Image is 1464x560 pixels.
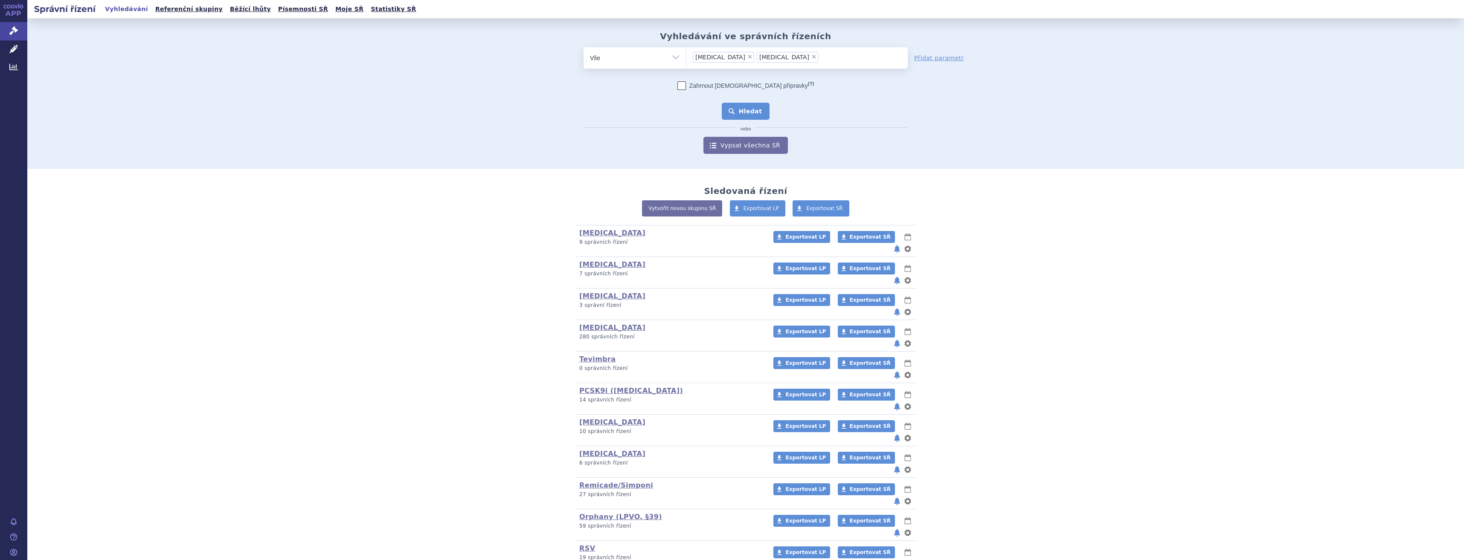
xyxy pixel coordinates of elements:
[838,515,895,527] a: Exportovat SŘ
[773,231,830,243] a: Exportovat LP
[747,54,752,59] span: ×
[579,260,645,268] a: [MEDICAL_DATA]
[785,486,826,492] span: Exportovat LP
[893,370,901,380] button: notifikace
[838,546,895,558] a: Exportovat SŘ
[579,396,762,404] p: 14 správních řízení
[838,420,895,432] a: Exportovat SŘ
[785,423,826,429] span: Exportovat LP
[893,433,901,443] button: notifikace
[579,522,762,530] p: 59 správních řízení
[838,389,895,401] a: Exportovat SŘ
[903,528,912,538] button: nastavení
[914,54,964,62] a: Přidat parametr
[579,302,762,309] p: 3 správní řízení
[703,137,788,154] a: Vypsat všechna SŘ
[579,270,762,277] p: 7 správních řízení
[153,3,225,15] a: Referenční skupiny
[579,355,616,363] a: Tevimbra
[893,275,901,286] button: notifikace
[903,401,912,412] button: nastavení
[850,549,891,555] span: Exportovat SŘ
[785,297,826,303] span: Exportovat LP
[850,423,891,429] span: Exportovat SŘ
[773,263,830,274] a: Exportovat LP
[102,3,151,15] a: Vyhledávání
[785,518,826,524] span: Exportovat LP
[785,360,826,366] span: Exportovat LP
[773,357,830,369] a: Exportovat LP
[744,205,779,211] span: Exportovat LP
[579,239,762,246] p: 9 správních řízení
[893,528,901,538] button: notifikace
[903,516,912,526] button: lhůty
[850,455,891,461] span: Exportovat SŘ
[759,54,809,60] span: [MEDICAL_DATA]
[773,420,830,432] a: Exportovat LP
[903,358,912,368] button: lhůty
[811,54,816,59] span: ×
[736,127,755,132] i: nebo
[903,295,912,305] button: lhůty
[903,307,912,317] button: nastavení
[893,401,901,412] button: notifikace
[773,483,830,495] a: Exportovat LP
[850,486,891,492] span: Exportovat SŘ
[838,326,895,338] a: Exportovat SŘ
[838,357,895,369] a: Exportovat SŘ
[903,275,912,286] button: nastavení
[579,323,645,332] a: [MEDICAL_DATA]
[850,360,891,366] span: Exportovat SŘ
[893,244,901,254] button: notifikace
[903,244,912,254] button: nastavení
[773,452,830,464] a: Exportovat LP
[903,547,912,557] button: lhůty
[785,234,826,240] span: Exportovat LP
[695,54,745,60] span: [MEDICAL_DATA]
[821,52,861,62] input: [MEDICAL_DATA][MEDICAL_DATA]
[579,229,645,237] a: [MEDICAL_DATA]
[903,484,912,494] button: lhůty
[642,200,722,216] a: Vytvořit novou skupinu SŘ
[785,549,826,555] span: Exportovat LP
[903,465,912,475] button: nastavení
[722,103,770,120] button: Hledat
[773,546,830,558] a: Exportovat LP
[850,266,891,271] span: Exportovat SŘ
[579,428,762,435] p: 10 správních řízení
[579,513,662,521] a: Orphany (LPVO, §39)
[730,200,786,216] a: Exportovat LP
[579,333,762,341] p: 280 správních řízení
[903,263,912,274] button: lhůty
[785,392,826,398] span: Exportovat LP
[903,390,912,400] button: lhůty
[850,392,891,398] span: Exportovat SŘ
[850,297,891,303] span: Exportovat SŘ
[579,544,595,552] a: RSV
[579,481,653,489] a: Remicade/Simponi
[903,433,912,443] button: nastavení
[893,496,901,506] button: notifikace
[893,465,901,475] button: notifikace
[850,234,891,240] span: Exportovat SŘ
[785,329,826,335] span: Exportovat LP
[773,326,830,338] a: Exportovat LP
[903,232,912,242] button: lhůty
[903,421,912,431] button: lhůty
[903,370,912,380] button: nastavení
[579,292,645,300] a: [MEDICAL_DATA]
[903,338,912,349] button: nastavení
[368,3,418,15] a: Statistiky SŘ
[227,3,273,15] a: Běžící lhůty
[838,483,895,495] a: Exportovat SŘ
[893,307,901,317] button: notifikace
[579,450,645,458] a: [MEDICAL_DATA]
[773,515,830,527] a: Exportovat LP
[579,365,762,372] p: 0 správních řízení
[808,81,814,87] abbr: (?)
[793,200,849,216] a: Exportovat SŘ
[704,186,787,196] h2: Sledovaná řízení
[806,205,843,211] span: Exportovat SŘ
[838,452,895,464] a: Exportovat SŘ
[903,326,912,337] button: lhůty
